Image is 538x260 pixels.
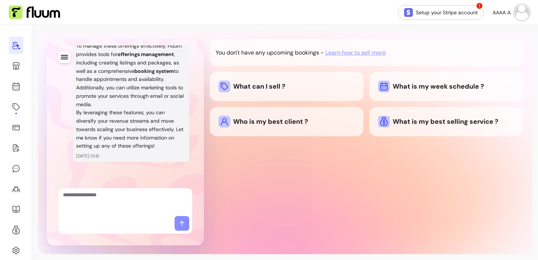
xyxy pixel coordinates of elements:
[9,160,23,177] a: My Messages
[63,191,188,213] textarea: Ask me anything...
[493,5,529,20] button: avatarAAAA A.
[9,78,23,95] a: Calendar
[218,81,355,92] div: What can I sell ?
[9,37,23,54] a: Home
[76,108,186,150] p: By leveraging these features, you can diversify your revenue streams and move towards scaling you...
[515,5,529,20] img: avatar
[493,9,512,16] span: AAAA A.
[216,48,324,57] p: You don't have any upcoming bookings -
[76,42,186,108] p: To manage these offerings effectively, Fluum provides tools for , including creating listings and...
[476,2,483,10] span: !
[9,221,23,239] a: Refer & Earn
[398,5,484,20] a: Setup your Stripe account
[325,48,386,57] span: Learn how to sell more
[117,51,174,57] strong: offerings management
[378,81,515,92] div: What is my week schedule ?
[9,242,23,259] a: Settings
[404,8,413,17] img: Stripe Icon
[9,98,23,116] a: Offerings
[76,153,186,159] p: [DATE] 13:41
[218,116,355,127] div: Who is my best client ?
[9,119,23,136] a: Sales
[9,5,60,19] img: Fluum Logo
[378,116,515,127] div: What is my best selling service ?
[9,180,23,198] a: Clients
[9,201,23,218] a: Resources
[134,68,174,74] strong: booking system
[9,57,23,75] a: My Page
[9,139,23,157] a: Waivers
